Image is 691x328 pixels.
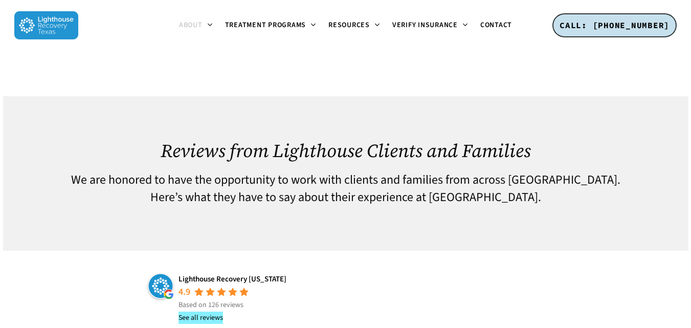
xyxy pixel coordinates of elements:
h4: Here’s what they have to say about their experience at [GEOGRAPHIC_DATA]. [46,191,645,204]
a: Contact [474,21,518,29]
span: Verify Insurance [392,20,458,30]
h4: We are honored to have the opportunity to work with clients and families from across [GEOGRAPHIC_... [46,173,645,187]
span: About [179,20,203,30]
a: Lighthouse Recovery [US_STATE] [179,274,286,285]
a: Verify Insurance [386,21,474,30]
img: Lighthouse Recovery Texas [14,11,78,39]
span: Treatment Programs [225,20,306,30]
a: CALL: [PHONE_NUMBER] [552,13,677,38]
span: Resources [328,20,370,30]
span: Based on 126 reviews [179,300,243,310]
img: Lighthouse Recovery Texas [148,273,173,299]
h1: Reviews from Lighthouse Clients and Families [46,140,645,161]
a: Treatment Programs [219,21,323,30]
span: Contact [480,20,512,30]
span: CALL: [PHONE_NUMBER] [560,20,670,30]
a: Resources [322,21,386,30]
div: 4.9 [179,286,190,298]
a: See all reviews [179,312,223,324]
a: About [173,21,219,30]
